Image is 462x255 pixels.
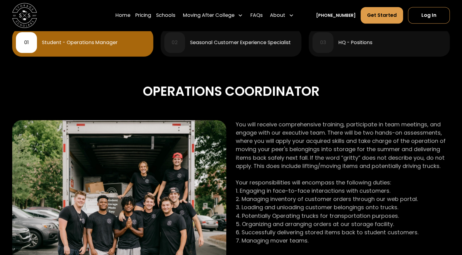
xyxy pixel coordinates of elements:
div: 02 [172,40,178,45]
div: 01 [24,40,29,45]
a: Log In [408,7,450,24]
a: Schools [156,7,175,24]
div: Seasonal Customer Experience Specialist [190,40,291,45]
a: Home [115,7,130,24]
div: Moving After College [180,7,245,24]
div: Student - Operations Manager [42,40,118,45]
a: home [12,3,37,28]
a: [PHONE_NUMBER] [316,12,355,19]
a: Pricing [135,7,151,24]
div: About [267,7,296,24]
a: Get Started [361,7,403,24]
div: 03 [320,40,326,45]
a: FAQs [250,7,263,24]
div: Operations Coordinator [12,81,450,102]
div: About [270,12,285,19]
div: Moving After College [183,12,234,19]
div: HQ - Positions [338,40,372,45]
img: Storage Scholars main logo [12,3,37,28]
